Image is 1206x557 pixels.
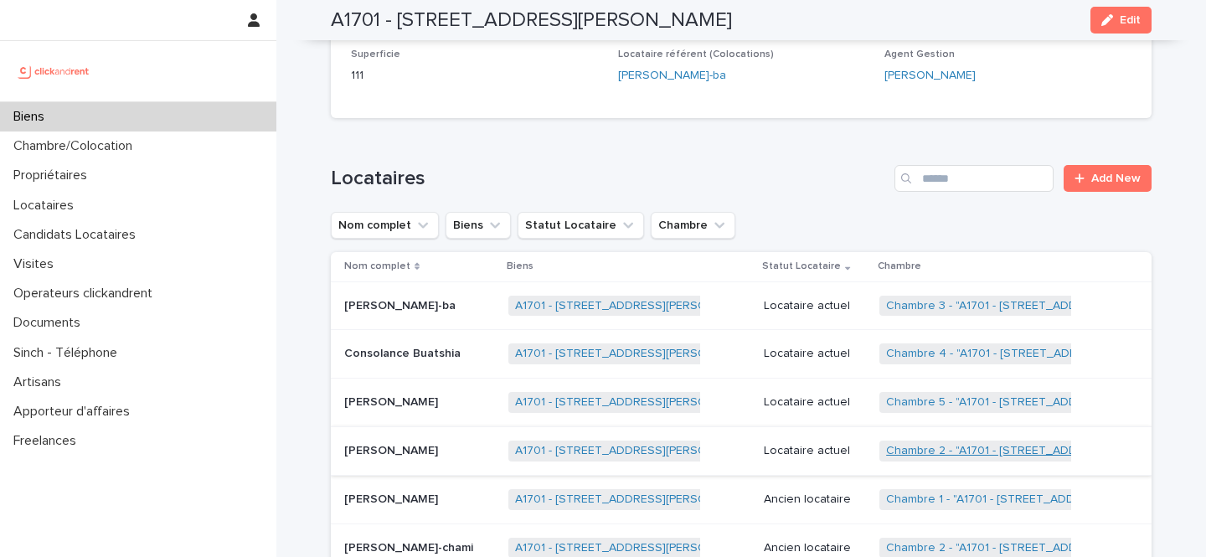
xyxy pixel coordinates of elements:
[886,541,1205,555] a: Chambre 2 - "A1701 - [STREET_ADDRESS][PERSON_NAME]"
[515,347,757,361] a: A1701 - [STREET_ADDRESS][PERSON_NAME]
[764,444,866,458] p: Locataire actuel
[884,67,976,85] a: [PERSON_NAME]
[344,257,410,276] p: Nom complet
[764,395,866,410] p: Locataire actuel
[764,541,866,555] p: Ancien locataire
[1120,14,1141,26] span: Edit
[331,427,1152,476] tr: [PERSON_NAME][PERSON_NAME] A1701 - [STREET_ADDRESS][PERSON_NAME] Locataire actuelChambre 2 - "A17...
[878,257,921,276] p: Chambre
[7,404,143,420] p: Apporteur d'affaires
[515,395,757,410] a: A1701 - [STREET_ADDRESS][PERSON_NAME]
[13,54,95,88] img: UCB0brd3T0yccxBKYDjQ
[515,299,757,313] a: A1701 - [STREET_ADDRESS][PERSON_NAME]
[331,330,1152,379] tr: Consolance BuatshiaConsolance Buatshia A1701 - [STREET_ADDRESS][PERSON_NAME] Locataire actuelCham...
[618,67,726,85] a: [PERSON_NAME]-ba
[7,315,94,331] p: Documents
[351,49,400,59] span: Superficie
[7,227,149,243] p: Candidats Locataires
[446,212,511,239] button: Biens
[344,296,459,313] p: [PERSON_NAME]-ba
[7,345,131,361] p: Sinch - Téléphone
[331,281,1152,330] tr: [PERSON_NAME]-ba[PERSON_NAME]-ba A1701 - [STREET_ADDRESS][PERSON_NAME] Locataire actuelChambre 3 ...
[331,167,888,191] h1: Locataires
[344,392,441,410] p: [PERSON_NAME]
[518,212,644,239] button: Statut Locataire
[764,299,866,313] p: Locataire actuel
[331,8,732,33] h2: A1701 - [STREET_ADDRESS][PERSON_NAME]
[884,49,955,59] span: Agent Gestion
[331,379,1152,427] tr: [PERSON_NAME][PERSON_NAME] A1701 - [STREET_ADDRESS][PERSON_NAME] Locataire actuelChambre 5 - "A17...
[344,441,441,458] p: [PERSON_NAME]
[351,67,598,85] p: 111
[331,475,1152,523] tr: [PERSON_NAME][PERSON_NAME] A1701 - [STREET_ADDRESS][PERSON_NAME] Ancien locataireChambre 1 - "A17...
[7,168,100,183] p: Propriétaires
[7,256,67,272] p: Visites
[515,493,757,507] a: A1701 - [STREET_ADDRESS][PERSON_NAME]
[7,374,75,390] p: Artisans
[7,286,166,302] p: Operateurs clickandrent
[1064,165,1152,192] a: Add New
[344,489,441,507] p: [PERSON_NAME]
[515,444,757,458] a: A1701 - [STREET_ADDRESS][PERSON_NAME]
[7,138,146,154] p: Chambre/Colocation
[1090,7,1152,34] button: Edit
[344,538,477,555] p: [PERSON_NAME]-chami
[651,212,735,239] button: Chambre
[886,444,1205,458] a: Chambre 2 - "A1701 - [STREET_ADDRESS][PERSON_NAME]"
[886,347,1206,361] a: Chambre 4 - "A1701 - [STREET_ADDRESS][PERSON_NAME]"
[515,541,757,555] a: A1701 - [STREET_ADDRESS][PERSON_NAME]
[507,257,533,276] p: Biens
[7,433,90,449] p: Freelances
[331,212,439,239] button: Nom complet
[1091,173,1141,184] span: Add New
[344,343,464,361] p: Consolance Buatshia
[7,198,87,214] p: Locataires
[764,493,866,507] p: Ancien locataire
[762,257,841,276] p: Statut Locataire
[764,347,866,361] p: Locataire actuel
[618,49,774,59] span: Locataire référent (Colocations)
[7,109,58,125] p: Biens
[894,165,1054,192] input: Search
